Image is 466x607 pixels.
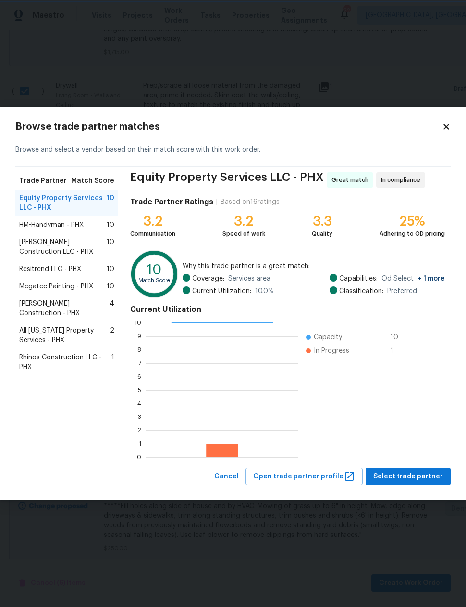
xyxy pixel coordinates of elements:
span: 1 [391,346,406,356]
span: Equity Property Services LLC - PHX [130,172,324,188]
div: | [213,197,221,207]
div: Based on 16 ratings [221,197,280,207]
span: 10.0 % [255,286,274,296]
h4: Trade Partner Ratings [130,197,213,207]
div: Quality [312,229,332,238]
h2: Browse trade partner matches [15,122,442,131]
text: Match Score [139,277,171,283]
span: 10 [107,282,114,291]
span: Od Select [381,274,445,284]
span: + 1 more [417,275,445,282]
text: 0 [137,454,141,460]
span: 10 [107,238,114,257]
text: 5 [138,387,141,393]
text: 2 [138,427,141,433]
span: Current Utilization: [192,286,251,296]
span: Capabilities: [339,274,378,284]
span: Cancel [214,471,239,483]
span: Select trade partner [373,471,443,483]
div: Speed of work [222,229,265,238]
button: Cancel [210,468,243,486]
span: 10 [391,333,406,342]
span: Capacity [314,333,342,342]
text: 7 [138,360,141,366]
text: 6 [137,373,141,379]
span: Classification: [339,286,383,296]
span: Equity Property Services LLC - PHX [19,193,107,213]
text: 1 [139,440,141,446]
div: Browse and select a vendor based on their match score with this work order. [15,133,451,167]
span: Open trade partner profile [253,471,355,483]
span: All [US_STATE] Property Services - PHX [19,326,110,345]
span: 1 [111,353,114,372]
span: 10 [107,264,114,274]
span: Why this trade partner is a great match: [183,262,445,271]
span: Services area [228,274,270,284]
span: Preferred [387,286,417,296]
text: 4 [137,400,141,406]
text: 9 [137,333,141,339]
div: Adhering to OD pricing [380,229,445,238]
span: 10 [107,220,114,230]
span: Rhinos Construction LLC - PHX [19,353,111,372]
text: 3 [138,414,141,419]
button: Open trade partner profile [245,468,363,486]
div: 25% [380,216,445,226]
span: In Progress [314,346,349,356]
span: 4 [110,299,114,318]
span: In compliance [381,175,424,185]
text: 8 [137,346,141,352]
div: 3.2 [130,216,175,226]
span: Coverage: [192,274,224,284]
span: Match Score [71,176,114,186]
div: 3.3 [312,216,332,226]
text: 10 [147,263,162,276]
span: [PERSON_NAME] Construction LLC - PHX [19,238,107,257]
div: 3.2 [222,216,265,226]
span: Trade Partner [19,176,67,186]
text: 10 [135,320,141,325]
span: Great match [331,175,372,185]
span: 10 [107,193,114,213]
div: Communication [130,229,175,238]
span: Megatec Painting - PHX [19,282,93,291]
span: [PERSON_NAME] Construction - PHX [19,299,110,318]
span: Resitrend LLC - PHX [19,264,81,274]
span: HM-Handyman - PHX [19,220,84,230]
h4: Current Utilization [130,305,445,314]
button: Select trade partner [366,468,451,486]
span: 2 [110,326,114,345]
